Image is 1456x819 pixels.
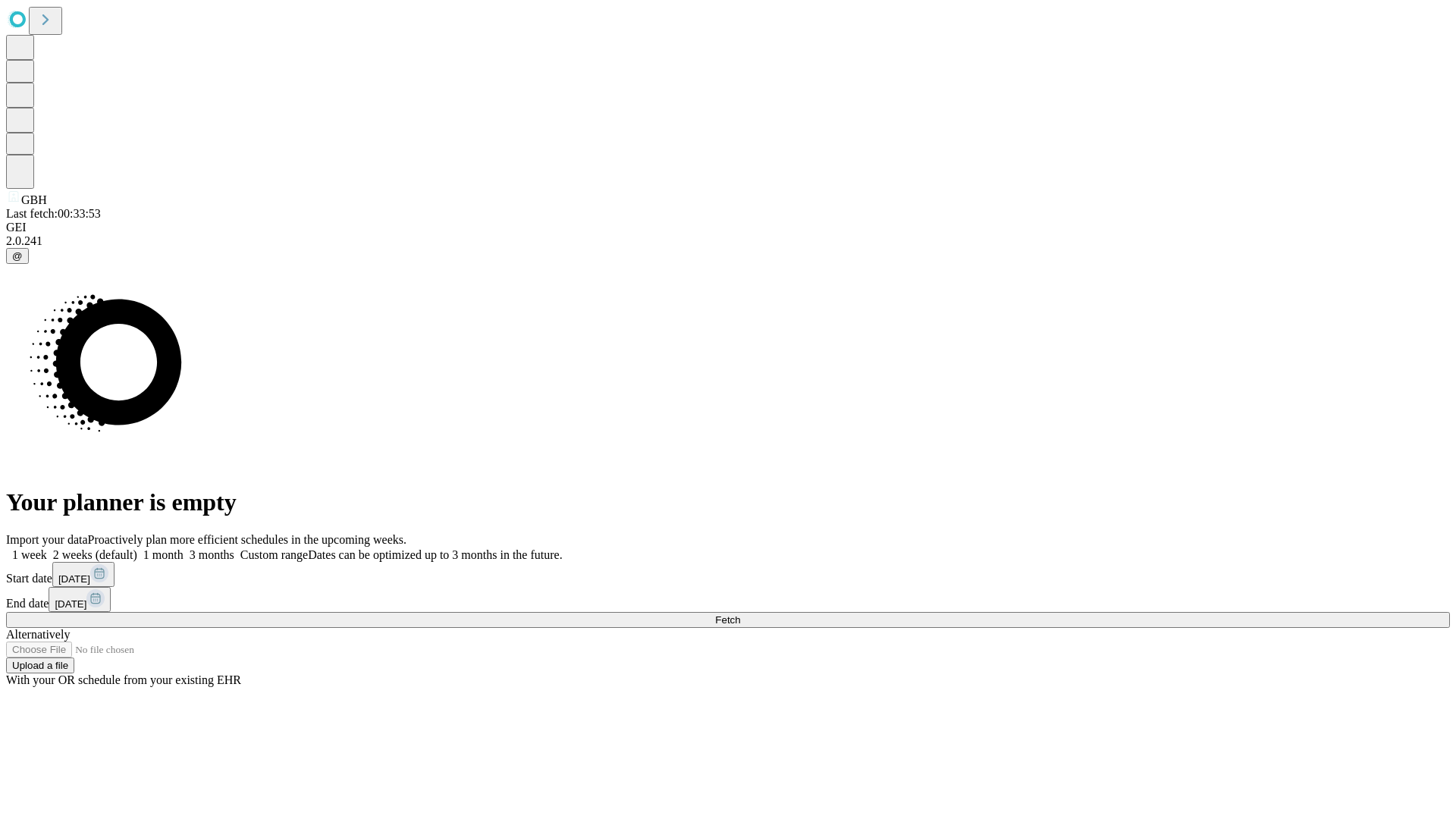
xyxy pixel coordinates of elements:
[6,628,70,641] span: Alternatively
[6,248,29,264] button: @
[21,193,47,206] span: GBH
[308,548,562,561] span: Dates can be optimized up to 3 months in the future.
[6,488,1450,516] h1: Your planner is empty
[88,533,406,546] span: Proactively plan more efficient schedules in the upcoming weeks.
[6,533,88,546] span: Import your data
[12,548,47,561] span: 1 week
[55,598,86,610] span: [DATE]
[6,587,1450,612] div: End date
[143,548,184,561] span: 1 month
[6,673,241,686] span: With your OR schedule from your existing EHR
[58,573,90,585] span: [DATE]
[53,548,137,561] span: 2 weeks (default)
[6,562,1450,587] div: Start date
[49,587,111,612] button: [DATE]
[52,562,115,587] button: [DATE]
[6,234,1450,248] div: 2.0.241
[190,548,234,561] span: 3 months
[6,612,1450,628] button: Fetch
[6,657,74,673] button: Upload a file
[6,207,101,220] span: Last fetch: 00:33:53
[240,548,308,561] span: Custom range
[12,250,23,262] span: @
[6,221,1450,234] div: GEI
[715,614,740,626] span: Fetch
